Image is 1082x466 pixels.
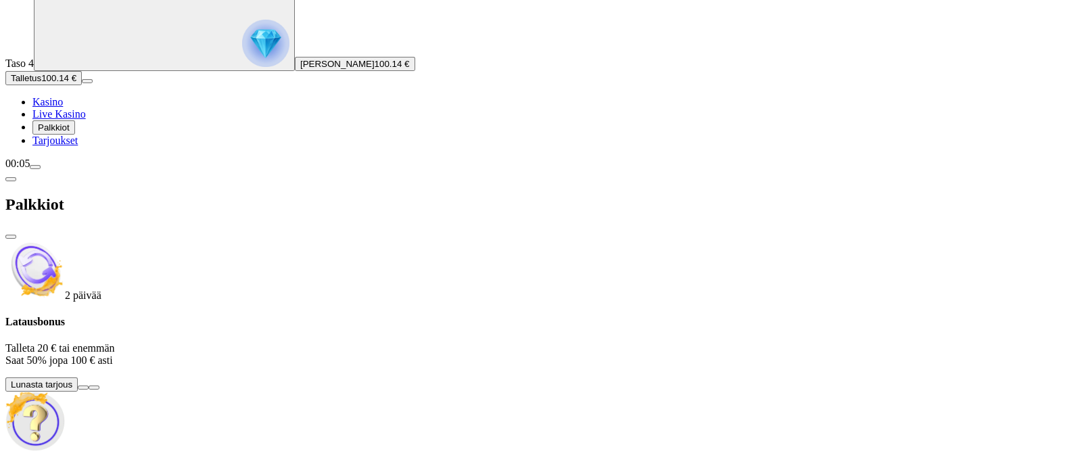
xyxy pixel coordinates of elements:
h2: Palkkiot [5,195,1077,214]
button: [PERSON_NAME]100.14 € [295,57,415,71]
span: Lunasta tarjous [11,379,72,390]
span: Taso 4 [5,57,34,69]
span: 00:05 [5,158,30,169]
button: menu [82,79,93,83]
a: gift-inverted iconTarjoukset [32,135,78,146]
button: menu [30,165,41,169]
span: Tarjoukset [32,135,78,146]
a: diamond iconKasino [32,96,63,108]
button: info [89,386,99,390]
span: Live Kasino [32,108,86,120]
button: Lunasta tarjous [5,377,78,392]
span: 100.14 € [375,59,410,69]
span: Talletus [11,73,41,83]
span: Palkkiot [38,122,70,133]
p: Talleta 20 € tai enemmän Saat 50% jopa 100 € asti [5,342,1077,367]
img: Unlock reward icon [5,392,65,451]
img: Reload bonus icon [5,239,65,299]
button: close [5,235,16,239]
span: 100.14 € [41,73,76,83]
img: reward progress [242,20,289,67]
span: Kasino [32,96,63,108]
h4: Latausbonus [5,316,1077,328]
button: chevron-left icon [5,177,16,181]
span: [PERSON_NAME] [300,59,375,69]
span: countdown [65,289,101,301]
a: poker-chip iconLive Kasino [32,108,86,120]
button: reward iconPalkkiot [32,120,75,135]
button: Talletusplus icon100.14 € [5,71,82,85]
